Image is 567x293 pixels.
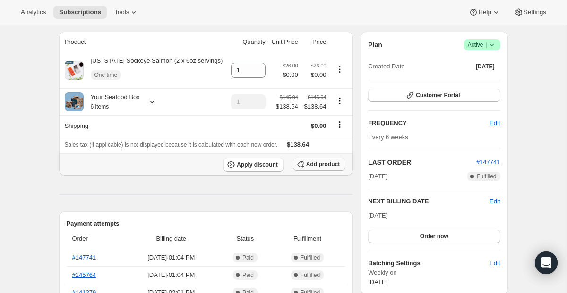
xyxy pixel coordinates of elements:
h6: Batching Settings [368,259,490,268]
a: #145764 [72,271,96,278]
th: Shipping [59,115,228,136]
button: Analytics [15,6,52,19]
span: [DATE] [368,278,387,285]
span: Paid [242,254,254,261]
span: Weekly on [368,268,500,277]
div: [US_STATE] Sockeye Salmon (2 x 6oz servings) [84,56,223,84]
span: Analytics [21,8,46,16]
h2: FREQUENCY [368,118,490,128]
button: Order now [368,230,500,243]
span: Billing date [127,234,216,243]
span: Status [221,234,269,243]
th: Unit Price [268,32,301,52]
img: product img [65,61,84,80]
span: Subscriptions [59,8,101,16]
button: [DATE] [470,60,500,73]
span: Apply discount [237,161,278,168]
img: product img [65,92,84,111]
button: Edit [484,116,506,131]
span: Paid [242,271,254,279]
span: Order now [420,233,448,240]
button: Apply discount [223,158,283,172]
button: Product actions [332,96,347,106]
h2: NEXT BILLING DATE [368,197,490,206]
span: Every 6 weeks [368,134,408,141]
h2: Plan [368,40,382,50]
button: Product actions [332,64,347,75]
div: Your Seafood Box [84,92,140,111]
span: Fulfilled [301,254,320,261]
span: [DATE] · 01:04 PM [127,253,216,262]
a: #147741 [72,254,96,261]
button: #147741 [476,158,500,167]
span: [DATE] [368,172,387,181]
span: Add product [306,160,340,168]
span: Tools [114,8,129,16]
th: Quantity [228,32,268,52]
span: $138.64 [287,141,309,148]
span: Fulfilled [477,173,496,180]
span: Edit [490,118,500,128]
span: Sales tax (if applicable) is not displayed because it is calculated with each new order. [65,142,278,148]
th: Product [59,32,228,52]
span: One time [94,71,118,79]
span: Edit [490,259,500,268]
span: Active [468,40,497,50]
button: Add product [293,158,345,171]
span: Customer Portal [416,92,460,99]
button: Subscriptions [53,6,107,19]
button: Shipping actions [332,119,347,130]
th: Order [67,228,124,249]
span: Help [478,8,491,16]
h2: Payment attempts [67,219,346,228]
span: [DATE] [368,212,387,219]
span: [DATE] [476,63,495,70]
small: $145.94 [308,94,326,100]
button: Tools [109,6,144,19]
span: | [485,41,487,49]
a: #147741 [476,159,500,166]
small: $145.94 [280,94,298,100]
button: Settings [508,6,552,19]
th: Price [301,32,329,52]
span: Fulfillment [275,234,340,243]
span: Settings [524,8,546,16]
small: $26.00 [283,63,298,68]
button: Customer Portal [368,89,500,102]
span: $0.00 [283,70,298,80]
button: Edit [490,197,500,206]
button: Edit [484,256,506,271]
small: $26.00 [310,63,326,68]
div: Open Intercom Messenger [535,251,558,274]
button: Help [463,6,506,19]
span: $0.00 [311,122,326,129]
span: $138.64 [276,102,298,111]
span: [DATE] · 01:04 PM [127,270,216,280]
span: $0.00 [304,70,326,80]
span: Fulfilled [301,271,320,279]
span: $138.64 [304,102,326,111]
span: Created Date [368,62,404,71]
h2: LAST ORDER [368,158,476,167]
small: 6 items [91,103,109,110]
